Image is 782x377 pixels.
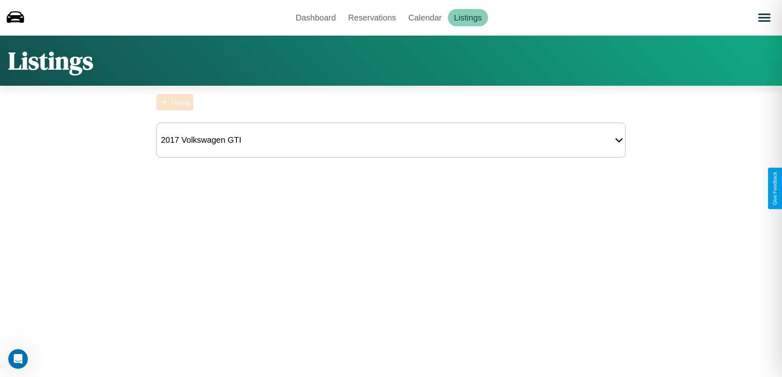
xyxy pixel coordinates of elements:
[156,94,193,110] button: Listing
[8,44,93,78] h1: Listings
[172,99,189,106] div: Listing
[402,9,448,26] a: Calendar
[8,349,28,369] iframe: Intercom live chat
[753,6,776,29] button: Open menu
[289,9,342,26] a: Dashboard
[772,172,778,205] div: Give Feedback
[157,131,245,149] div: 2017 Volkswagen GTI
[448,9,488,26] a: Listings
[342,9,402,26] a: Reservations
